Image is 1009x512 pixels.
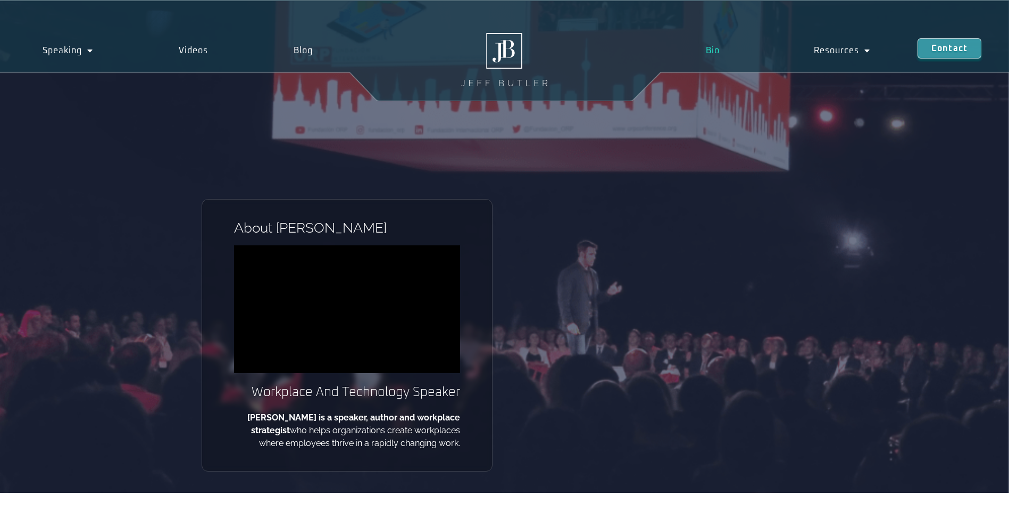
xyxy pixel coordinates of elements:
span: Contact [931,44,968,53]
p: who helps organizations create workplaces where employees thrive in a rapidly changing work. [234,411,460,450]
a: Contact [918,38,981,59]
b: [PERSON_NAME] is a speaker, author and workplace strategist [247,412,460,435]
a: Videos [136,38,251,63]
h1: About [PERSON_NAME] [234,221,460,235]
a: Bio [658,38,766,63]
a: Blog [251,38,356,63]
a: Resources [767,38,918,63]
h2: Workplace And Technology Speaker [234,384,460,401]
nav: Menu [658,38,918,63]
iframe: vimeo Video Player [234,245,460,373]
